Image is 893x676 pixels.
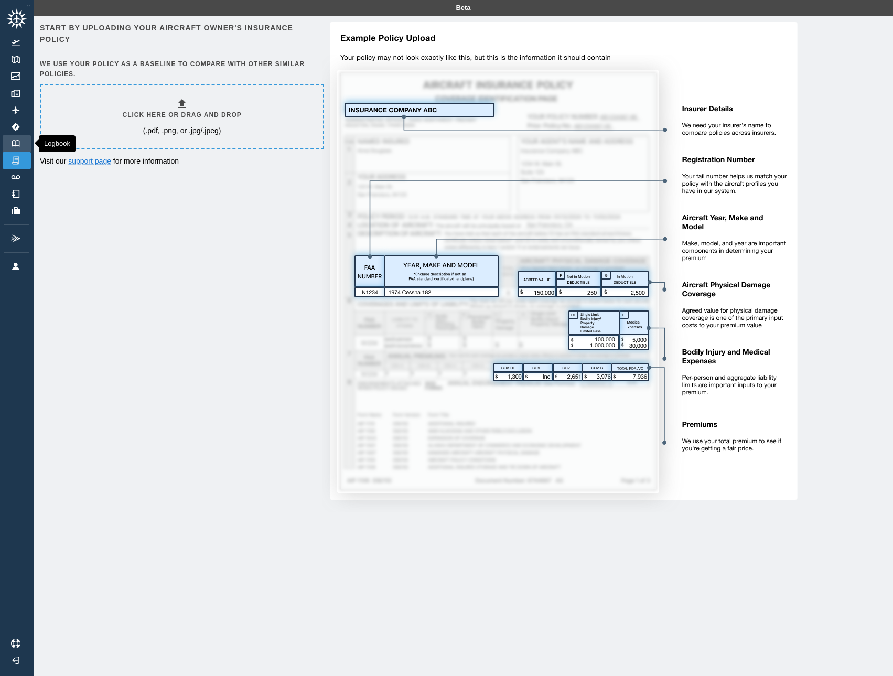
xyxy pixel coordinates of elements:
h6: Click here or drag and drop [123,110,242,120]
img: policy-upload-example-5e420760c1425035513a.svg [322,22,798,512]
a: support page [68,157,111,165]
p: (.pdf, .png, or .jpg/.jpeg) [143,125,221,136]
h6: Start by uploading your aircraft owner's insurance policy [40,22,322,46]
p: Visit our for more information [40,156,322,166]
h6: We use your policy as a baseline to compare with other similar policies. [40,59,322,79]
